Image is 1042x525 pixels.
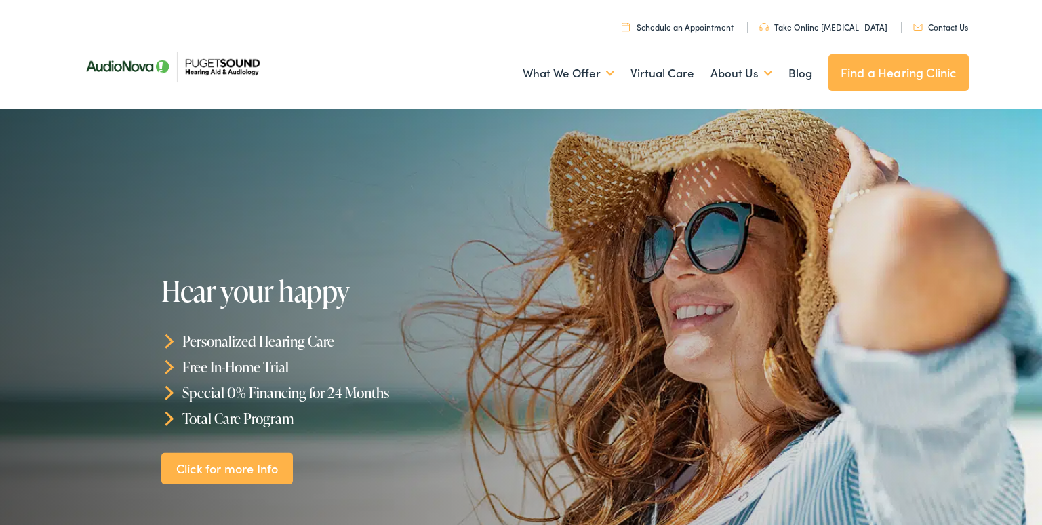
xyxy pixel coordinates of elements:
img: utility icon [759,23,769,31]
li: Free In-Home Trial [161,354,526,380]
a: About Us [710,48,772,98]
li: Total Care Program [161,405,526,431]
a: Contact Us [913,21,968,33]
a: Blog [788,48,812,98]
a: Virtual Care [630,48,694,98]
a: Take Online [MEDICAL_DATA] [759,21,887,33]
a: Schedule an Appointment [622,21,734,33]
img: utility icon [622,22,630,31]
li: Personalized Hearing Care [161,328,526,354]
a: What We Offer [523,48,614,98]
a: Click for more Info [161,452,293,484]
li: Special 0% Financing for 24 Months [161,380,526,406]
h1: Hear your happy [161,275,526,307]
img: utility icon [913,24,923,31]
a: Find a Hearing Clinic [828,54,969,91]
